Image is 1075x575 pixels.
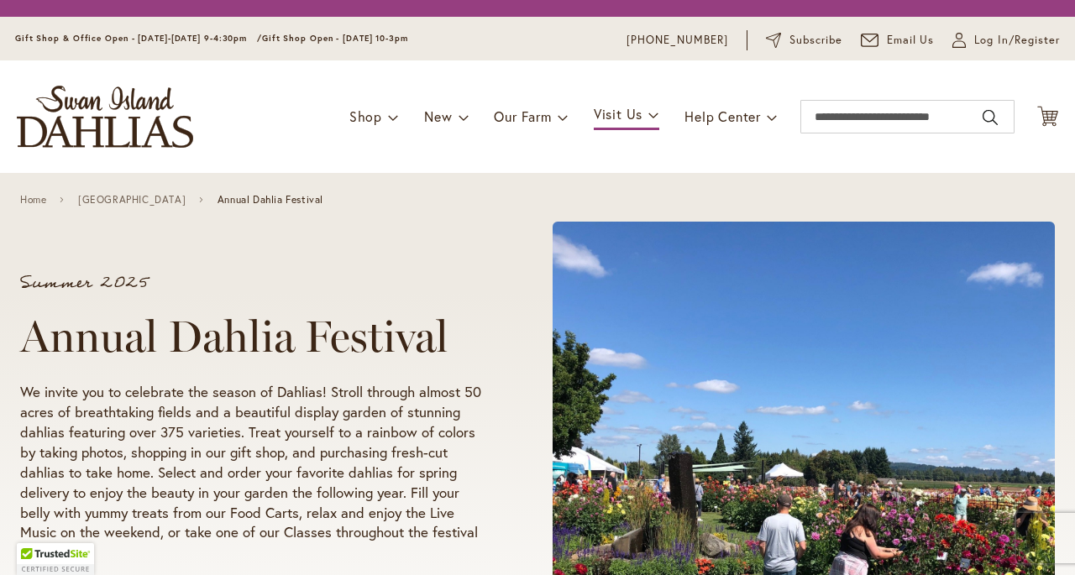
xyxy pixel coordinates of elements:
span: Log In/Register [974,32,1060,49]
h1: Annual Dahlia Festival [20,311,489,362]
span: Visit Us [594,105,642,123]
a: [GEOGRAPHIC_DATA] [78,194,186,206]
p: Summer 2025 [20,274,489,291]
span: Subscribe [789,32,842,49]
a: Log In/Register [952,32,1060,49]
a: Home [20,194,46,206]
span: Annual Dahlia Festival [218,194,323,206]
span: New [424,107,452,125]
span: Help Center [684,107,761,125]
span: Email Us [887,32,935,49]
a: Email Us [861,32,935,49]
button: Search [983,104,998,131]
span: Our Farm [494,107,551,125]
span: Gift Shop Open - [DATE] 10-3pm [262,33,408,44]
a: store logo [17,86,193,148]
a: [PHONE_NUMBER] [627,32,728,49]
span: Shop [349,107,382,125]
p: We invite you to celebrate the season of Dahlias! Stroll through almost 50 acres of breathtaking ... [20,382,489,563]
a: Subscribe [766,32,842,49]
span: Gift Shop & Office Open - [DATE]-[DATE] 9-4:30pm / [15,33,262,44]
